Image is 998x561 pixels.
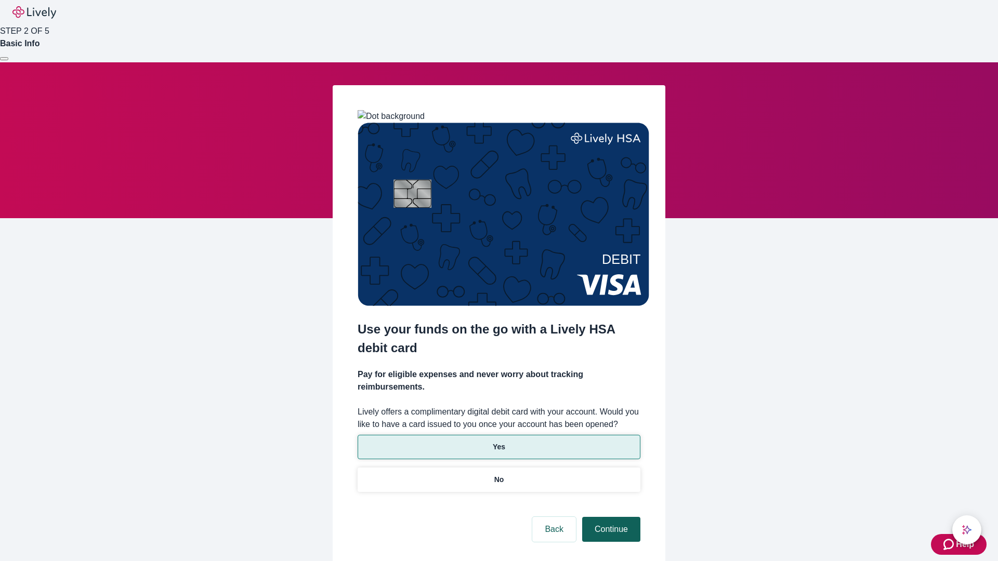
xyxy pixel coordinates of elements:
button: Yes [358,435,640,459]
button: No [358,468,640,492]
button: Continue [582,517,640,542]
button: chat [952,515,981,544]
label: Lively offers a complimentary digital debit card with your account. Would you like to have a card... [358,406,640,431]
h4: Pay for eligible expenses and never worry about tracking reimbursements. [358,368,640,393]
button: Back [532,517,576,542]
button: Zendesk support iconHelp [931,534,987,555]
p: Yes [493,442,505,452]
svg: Lively AI Assistant [962,525,972,535]
p: No [494,474,504,485]
img: Debit card [358,123,649,306]
h2: Use your funds on the go with a Lively HSA debit card [358,320,640,357]
span: Help [956,538,974,551]
img: Lively [12,6,56,19]
img: Dot background [358,110,425,123]
svg: Zendesk support icon [943,538,956,551]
